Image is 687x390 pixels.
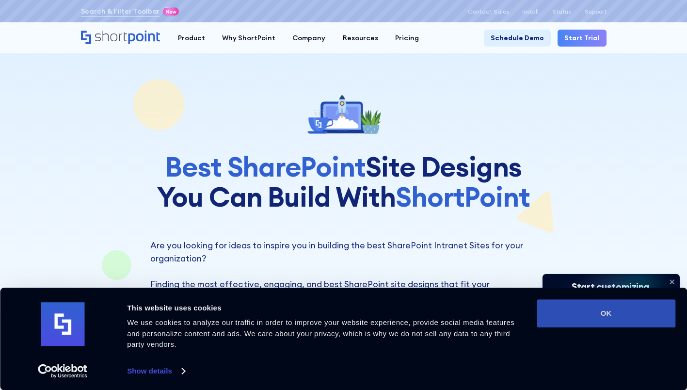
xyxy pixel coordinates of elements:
span: We use cookies to analyze our traffic in order to improve your website experience, provide social... [127,318,514,348]
button: OK [537,299,675,327]
a: Usercentrics Cookiebot - opens in a new window [20,364,105,378]
a: Pricing [387,30,428,47]
a: Start Trial [558,30,606,47]
a: Status [552,8,571,15]
div: Product [178,33,205,43]
a: Why ShortPoint [213,30,284,47]
p: Are you looking for ideas to inspire you in building the best SharePoint Intranet Sites for your ... [150,239,537,381]
div: Resources [343,33,378,43]
div: This website uses cookies [127,302,526,314]
a: Schedule Demo [484,30,551,47]
div: Why ShortPoint [222,33,275,43]
a: Product [169,30,213,47]
a: Home [81,31,161,46]
h1: Site Designs You Can Build With [150,151,537,212]
div: Pricing [395,33,419,43]
div: Company [292,33,325,43]
img: logo [41,303,84,346]
a: Show details [127,364,184,378]
a: Support [585,8,607,15]
a: Install [522,8,539,15]
a: Contact Sales [468,8,509,15]
span: Best SharePoint [165,149,366,184]
span: ShortPoint [396,179,530,214]
a: Search & Filter Toolbar [81,6,160,16]
a: Company [284,30,334,47]
a: Resources [334,30,386,47]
